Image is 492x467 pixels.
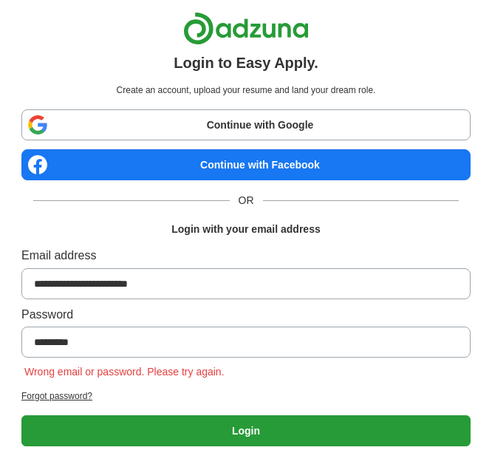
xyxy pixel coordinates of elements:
[21,149,471,180] a: Continue with Facebook
[21,109,471,140] a: Continue with Google
[21,305,471,324] label: Password
[21,366,228,378] span: Wrong email or password. Please try again.
[183,12,309,45] img: Adzuna logo
[24,83,468,98] p: Create an account, upload your resume and land your dream role.
[174,51,318,75] h1: Login to Easy Apply.
[21,246,471,265] label: Email address
[21,415,471,446] button: Login
[230,192,263,208] span: OR
[21,389,471,403] a: Forgot password?
[171,221,320,237] h1: Login with your email address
